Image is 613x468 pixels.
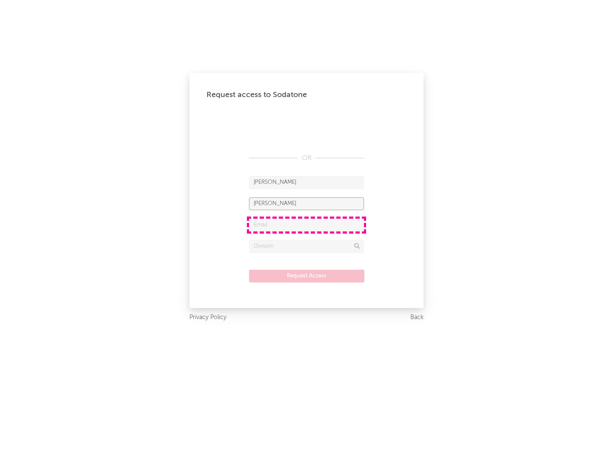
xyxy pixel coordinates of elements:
[249,270,364,283] button: Request Access
[410,312,424,323] a: Back
[249,219,364,231] input: Email
[249,197,364,210] input: Last Name
[249,176,364,189] input: First Name
[249,153,364,163] div: OR
[249,240,364,253] input: Division
[206,90,407,100] div: Request access to Sodatone
[189,312,226,323] a: Privacy Policy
